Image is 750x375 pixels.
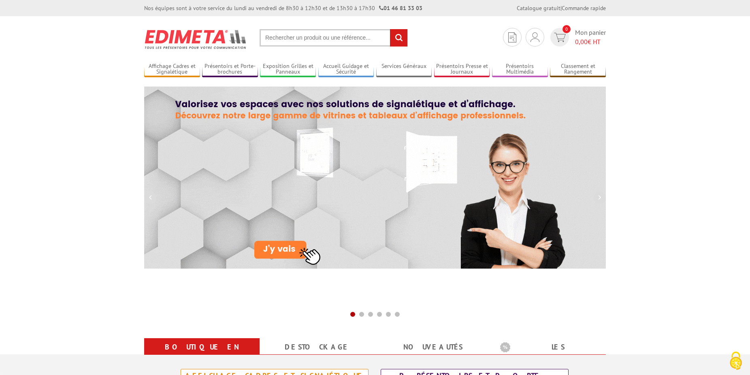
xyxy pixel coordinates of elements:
[575,28,606,47] span: Mon panier
[517,4,606,12] div: |
[144,24,247,54] img: Présentoir, panneau, stand - Edimeta - PLV, affichage, mobilier bureau, entreprise
[550,63,606,76] a: Classement et Rangement
[500,340,596,369] a: Les promotions
[390,29,407,47] input: rechercher
[500,340,601,356] b: Les promotions
[722,347,750,375] button: Cookies (fenêtre modale)
[318,63,374,76] a: Accueil Guidage et Sécurité
[434,63,490,76] a: Présentoirs Presse et Journaux
[508,32,516,42] img: devis rapide
[575,38,588,46] span: 0,00
[144,63,200,76] a: Affichage Cadres et Signalétique
[154,340,250,369] a: Boutique en ligne
[379,4,422,12] strong: 01 46 81 33 03
[562,25,571,33] span: 0
[554,33,566,42] img: devis rapide
[548,28,606,47] a: devis rapide 0 Mon panier 0,00€ HT
[562,4,606,12] a: Commande rapide
[144,4,422,12] div: Nos équipes sont à votre service du lundi au vendredi de 8h30 à 12h30 et de 13h30 à 17h30
[517,4,560,12] a: Catalogue gratuit
[376,63,432,76] a: Services Généraux
[260,63,316,76] a: Exposition Grilles et Panneaux
[385,340,481,354] a: nouveautés
[531,32,539,42] img: devis rapide
[269,340,365,354] a: Destockage
[202,63,258,76] a: Présentoirs et Porte-brochures
[575,37,606,47] span: € HT
[726,351,746,371] img: Cookies (fenêtre modale)
[492,63,548,76] a: Présentoirs Multimédia
[260,29,408,47] input: Rechercher un produit ou une référence...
